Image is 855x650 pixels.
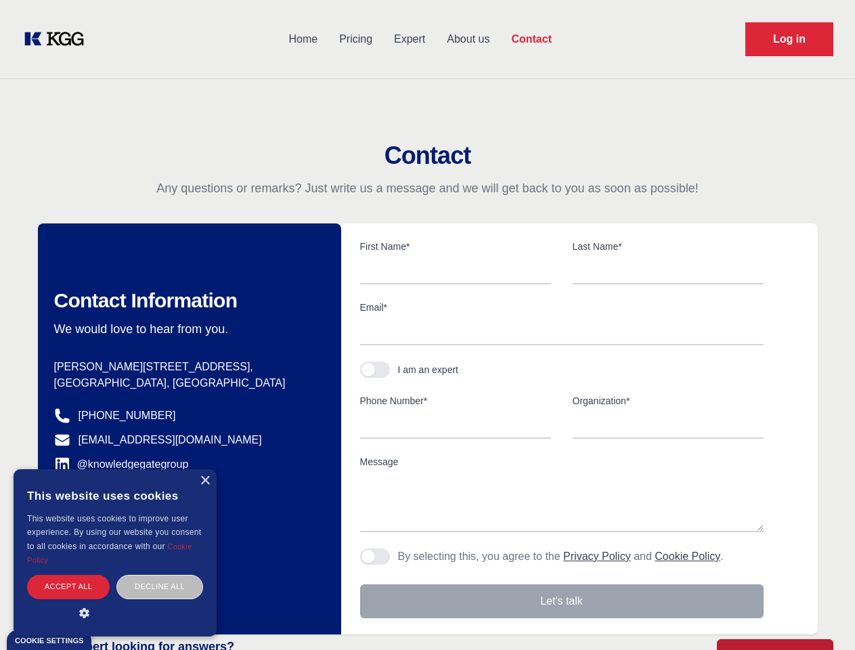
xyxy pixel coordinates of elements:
[436,22,500,57] a: About us
[200,476,210,486] div: Close
[54,288,320,313] h2: Contact Information
[16,180,839,196] p: Any questions or remarks? Just write us a message and we will get back to you as soon as possible!
[360,301,764,314] label: Email*
[54,359,320,375] p: [PERSON_NAME][STREET_ADDRESS],
[54,456,189,473] a: @knowledgegategroup
[54,321,320,337] p: We would love to hear from you.
[360,394,551,408] label: Phone Number*
[745,22,833,56] a: Request Demo
[573,240,764,253] label: Last Name*
[27,542,192,564] a: Cookie Policy
[27,514,201,551] span: This website uses cookies to improve user experience. By using our website you consent to all coo...
[79,432,262,448] a: [EMAIL_ADDRESS][DOMAIN_NAME]
[360,240,551,253] label: First Name*
[573,394,764,408] label: Organization*
[563,550,631,562] a: Privacy Policy
[79,408,176,424] a: [PHONE_NUMBER]
[15,637,83,645] div: Cookie settings
[383,22,436,57] a: Expert
[360,584,764,618] button: Let's talk
[398,548,724,565] p: By selecting this, you agree to the and .
[27,479,203,512] div: This website uses cookies
[278,22,328,57] a: Home
[398,363,459,376] div: I am an expert
[328,22,383,57] a: Pricing
[54,375,320,391] p: [GEOGRAPHIC_DATA], [GEOGRAPHIC_DATA]
[360,455,764,469] label: Message
[787,585,855,650] iframe: Chat Widget
[655,550,720,562] a: Cookie Policy
[500,22,563,57] a: Contact
[22,28,95,50] a: KOL Knowledge Platform: Talk to Key External Experts (KEE)
[27,575,110,599] div: Accept all
[116,575,203,599] div: Decline all
[16,142,839,169] h2: Contact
